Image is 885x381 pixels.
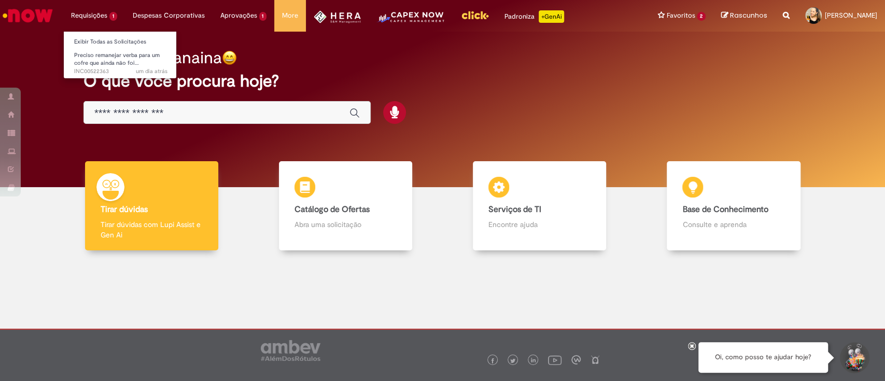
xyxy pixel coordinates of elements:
a: Catálogo de Ofertas Abra uma solicitação [248,161,442,251]
b: Base de Conhecimento [682,204,768,215]
div: Padroniza [504,10,564,23]
a: Rascunhos [721,11,767,21]
span: Requisições [71,10,107,21]
p: +GenAi [539,10,564,23]
a: Aberto INC00522363 : Preciso remanejar verba para um cofre que ainda não foi utilizado no Hera [64,50,178,72]
a: Tirar dúvidas Tirar dúvidas com Lupi Assist e Gen Ai [54,161,248,251]
p: Consulte e aprenda [682,219,784,230]
span: Aprovações [220,10,257,21]
span: Favoritos [666,10,695,21]
span: 1 [109,12,117,21]
img: logo_footer_ambev_rotulo_gray.png [261,340,320,361]
b: Tirar dúvidas [101,204,148,215]
span: 1 [259,12,267,21]
img: logo_footer_naosei.png [591,355,600,364]
span: 2 [697,12,706,21]
a: Base de Conhecimento Consulte e aprenda [637,161,831,251]
span: INC00522363 [74,67,167,76]
button: Iniciar Conversa de Suporte [838,342,869,373]
img: logo_footer_workplace.png [571,355,581,364]
span: Preciso remanejar verba para um cofre que ainda não foi… [74,51,160,67]
img: ServiceNow [1,5,54,26]
p: Tirar dúvidas com Lupi Assist e Gen Ai [101,219,203,240]
img: logo_footer_facebook.png [490,358,495,363]
ul: Requisições [63,31,177,79]
img: CapexLogo5.png [376,10,445,31]
span: [PERSON_NAME] [825,11,877,20]
time: 28/08/2025 14:23:36 [136,67,167,75]
p: Encontre ajuda [488,219,591,230]
span: Rascunhos [730,10,767,20]
span: More [282,10,298,21]
span: um dia atrás [136,67,167,75]
b: Catálogo de Ofertas [294,204,370,215]
b: Serviços de TI [488,204,541,215]
a: Serviços de TI Encontre ajuda [443,161,637,251]
img: click_logo_yellow_360x200.png [461,7,489,23]
span: Despesas Corporativas [133,10,205,21]
h2: O que você procura hoje? [83,72,802,90]
img: logo_footer_twitter.png [510,358,515,363]
img: logo_footer_linkedin.png [531,358,536,364]
a: Exibir Todas as Solicitações [64,36,178,48]
img: HeraLogo.png [314,10,361,23]
img: happy-face.png [222,50,237,65]
div: Oi, como posso te ajudar hoje? [698,342,828,373]
img: logo_footer_youtube.png [548,353,561,366]
p: Abra uma solicitação [294,219,397,230]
